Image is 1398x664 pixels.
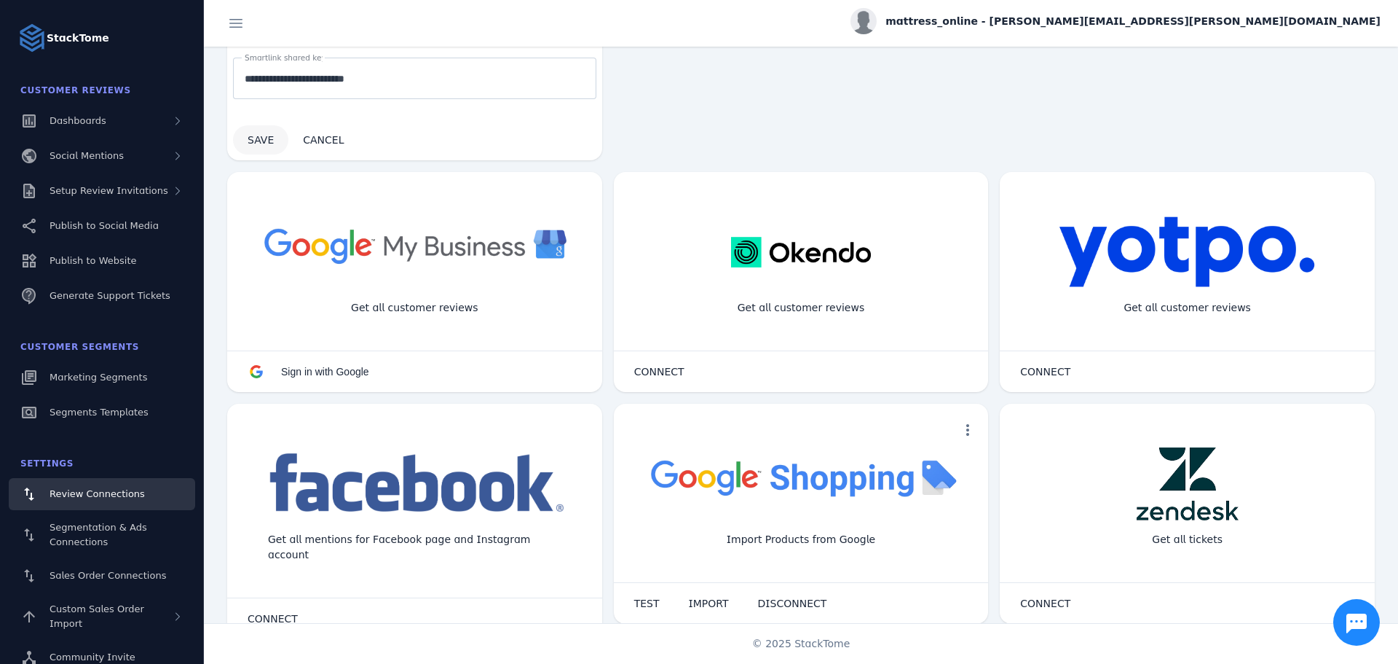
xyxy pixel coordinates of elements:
span: IMPORT [689,598,729,609]
div: Get all customer reviews [339,289,490,327]
span: Community Invite [50,652,135,663]
button: mattress_online - [PERSON_NAME][EMAIL_ADDRESS][PERSON_NAME][DOMAIN_NAME] [850,8,1381,34]
img: googlebusiness.png [256,216,573,275]
span: mattress_online - [PERSON_NAME][EMAIL_ADDRESS][PERSON_NAME][DOMAIN_NAME] [885,14,1381,29]
img: profile.jpg [850,8,877,34]
button: CONNECT [1006,589,1085,618]
span: Customer Segments [20,342,139,352]
img: yotpo.png [1059,216,1316,289]
a: Marketing Segments [9,362,195,394]
a: Segments Templates [9,397,195,429]
a: Sales Order Connections [9,560,195,592]
a: Generate Support Tickets [9,280,195,312]
img: okendo.webp [731,216,870,289]
span: CONNECT [248,614,298,624]
button: CONNECT [620,357,699,386]
span: Dashboards [50,115,106,126]
span: Sales Order Connections [50,570,166,581]
button: CONNECT [233,604,312,633]
button: more [953,415,982,445]
span: CONNECT [634,367,684,377]
div: Get all customer reviews [726,289,877,327]
span: Publish to Website [50,255,136,266]
button: TEST [620,589,674,618]
img: Logo image [17,23,47,52]
span: CANCEL [303,135,344,145]
span: Sign in with Google [281,366,369,378]
span: Custom Sales Order Import [50,604,144,629]
button: Sign in with Google [233,357,384,386]
button: SAVE [233,125,288,155]
span: © 2025 StackTome [752,636,850,652]
span: Social Mentions [50,150,124,161]
span: Marketing Segments [50,372,147,383]
div: Import Products from Google [715,520,887,559]
span: CONNECT [1020,367,1070,377]
a: Review Connections [9,478,195,510]
div: Get all tickets [1140,520,1234,559]
button: DISCONNECT [743,589,842,618]
button: IMPORT [674,589,743,618]
span: TEST [634,598,660,609]
img: facebook.png [260,448,569,520]
img: googleshopping.png [643,448,960,507]
img: zendesk.png [1137,448,1239,520]
span: Segmentation & Ads Connections [50,522,147,547]
div: Get all customer reviews [1112,289,1263,327]
span: Review Connections [50,488,145,499]
span: Generate Support Tickets [50,290,170,301]
strong: StackTome [47,31,109,46]
button: CONNECT [1006,357,1085,386]
span: Settings [20,458,74,469]
a: Publish to Website [9,245,195,277]
span: Setup Review Invitations [50,185,168,196]
span: Publish to Social Media [50,220,159,231]
a: Publish to Social Media [9,210,195,242]
a: Segmentation & Ads Connections [9,513,195,557]
span: SAVE [248,134,274,146]
div: Get all mentions for Facebook page and Instagram account [256,520,573,574]
span: Customer Reviews [20,85,131,95]
span: Segments Templates [50,407,149,418]
mat-label: Smartlink shared key [245,53,326,62]
span: DISCONNECT [758,598,827,609]
button: CANCEL [288,125,358,155]
span: CONNECT [1020,598,1070,609]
